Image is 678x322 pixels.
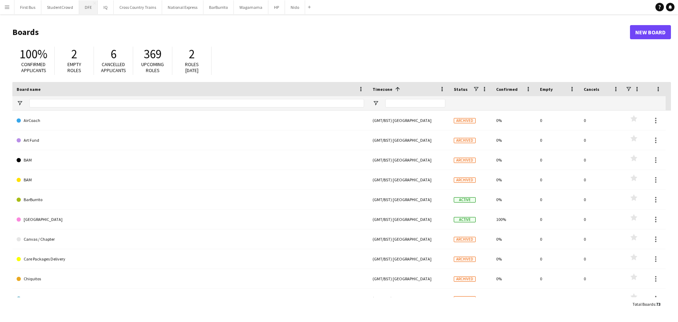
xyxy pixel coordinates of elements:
[536,269,579,288] div: 0
[492,269,536,288] div: 0%
[368,190,450,209] div: (GMT/BST) [GEOGRAPHIC_DATA]
[17,170,364,190] a: BAM
[368,289,450,308] div: (GMT/BST) [GEOGRAPHIC_DATA]
[579,249,623,269] div: 0
[111,46,117,62] span: 6
[454,87,468,92] span: Status
[17,111,364,130] a: AirCoach
[17,210,364,229] a: [GEOGRAPHIC_DATA]
[492,150,536,170] div: 0%
[67,61,81,74] span: Empty roles
[454,197,476,203] span: Active
[536,249,579,269] div: 0
[496,87,518,92] span: Confirmed
[17,229,364,249] a: Canvas / Chapter
[579,190,623,209] div: 0
[536,229,579,249] div: 0
[79,0,98,14] button: DFE
[454,217,476,222] span: Active
[492,210,536,229] div: 100%
[454,257,476,262] span: Archived
[579,170,623,189] div: 0
[454,158,476,163] span: Archived
[21,61,46,74] span: Confirmed applicants
[41,0,79,14] button: StudentCrowd
[368,249,450,269] div: (GMT/BST) [GEOGRAPHIC_DATA]
[368,111,450,130] div: (GMT/BST) [GEOGRAPHIC_DATA]
[368,210,450,229] div: (GMT/BST) [GEOGRAPHIC_DATA]
[19,46,47,62] span: 100%
[454,276,476,282] span: Archived
[17,100,23,106] button: Open Filter Menu
[536,210,579,229] div: 0
[285,0,305,14] button: Nido
[98,0,114,14] button: IQ
[17,87,41,92] span: Board name
[189,46,195,62] span: 2
[17,190,364,210] a: BarBurrito
[454,296,476,301] span: Archived
[373,87,392,92] span: Timezone
[536,111,579,130] div: 0
[632,301,655,307] span: Total Boards
[234,0,268,14] button: Wagamama
[492,229,536,249] div: 0%
[492,130,536,150] div: 0%
[14,0,41,14] button: First Bus
[579,210,623,229] div: 0
[71,46,77,62] span: 2
[492,170,536,189] div: 0%
[368,150,450,170] div: (GMT/BST) [GEOGRAPHIC_DATA]
[492,111,536,130] div: 0%
[656,301,660,307] span: 73
[12,27,630,37] h1: Boards
[536,170,579,189] div: 0
[101,61,126,74] span: Cancelled applicants
[536,130,579,150] div: 0
[492,289,536,308] div: 0%
[268,0,285,14] button: HP
[579,229,623,249] div: 0
[368,130,450,150] div: (GMT/BST) [GEOGRAPHIC_DATA]
[368,170,450,189] div: (GMT/BST) [GEOGRAPHIC_DATA]
[17,150,364,170] a: BAM
[584,87,599,92] span: Cancels
[368,229,450,249] div: (GMT/BST) [GEOGRAPHIC_DATA]
[368,269,450,288] div: (GMT/BST) [GEOGRAPHIC_DATA]
[579,150,623,170] div: 0
[17,130,364,150] a: Art Fund
[454,138,476,143] span: Archived
[536,289,579,308] div: 0
[185,61,199,74] span: Roles [DATE]
[17,289,364,309] a: CLV
[17,249,364,269] a: Care Packages Delivery
[454,237,476,242] span: Archived
[162,0,203,14] button: National Express
[141,61,164,74] span: Upcoming roles
[29,99,364,107] input: Board name Filter Input
[17,269,364,289] a: Chiquitos
[630,25,671,39] a: New Board
[454,177,476,183] span: Archived
[579,289,623,308] div: 0
[536,150,579,170] div: 0
[579,130,623,150] div: 0
[579,269,623,288] div: 0
[203,0,234,14] button: BarBurrito
[579,111,623,130] div: 0
[373,100,379,106] button: Open Filter Menu
[454,118,476,123] span: Archived
[114,0,162,14] button: Cross Country Trains
[492,249,536,269] div: 0%
[144,46,162,62] span: 369
[632,297,660,311] div: :
[540,87,553,92] span: Empty
[536,190,579,209] div: 0
[492,190,536,209] div: 0%
[385,99,445,107] input: Timezone Filter Input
